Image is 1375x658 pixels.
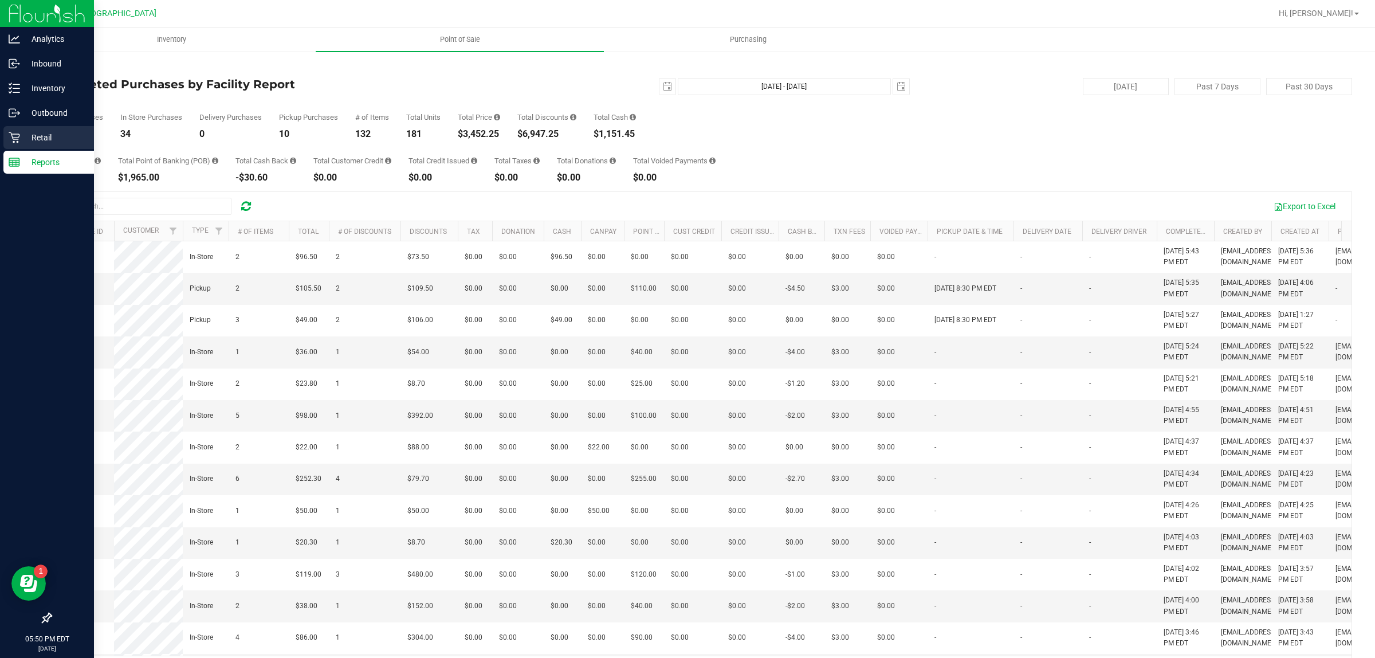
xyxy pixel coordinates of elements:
span: 3 [235,315,239,326]
span: $0.00 [631,315,649,326]
span: [DATE] 8:30 PM EDT [934,315,996,326]
span: $0.00 [499,283,517,294]
span: [EMAIL_ADDRESS][DOMAIN_NAME] [1221,436,1276,458]
span: - [1089,378,1091,389]
div: 0 [199,130,262,139]
div: Delivery Purchases [199,113,262,121]
span: In-Store [190,410,213,421]
span: $3.00 [831,378,849,389]
span: [EMAIL_ADDRESS][DOMAIN_NAME] [1221,310,1276,331]
a: Point of Sale [316,28,604,52]
a: Filter [210,221,229,241]
span: $73.50 [407,252,429,263]
span: $0.00 [499,315,517,326]
span: $40.00 [631,347,653,358]
span: [DATE] 5:21 PM EDT [1164,373,1207,395]
a: # of Items [238,228,273,236]
a: Completed At [1166,228,1215,236]
span: $0.00 [631,252,649,263]
span: $0.00 [877,378,895,389]
span: $0.00 [671,378,689,389]
span: $0.00 [877,442,895,453]
span: Inventory [142,34,202,45]
span: [DATE] 4:03 PM EDT [1164,532,1207,554]
i: Sum of the discount values applied to the all purchases in the date range. [570,113,576,121]
span: $0.00 [877,252,895,263]
span: 2 [235,442,239,453]
span: [EMAIL_ADDRESS][DOMAIN_NAME] [1221,405,1276,426]
span: $3.00 [831,410,849,421]
span: [DATE] 4:25 PM EDT [1278,500,1322,522]
span: -$2.70 [785,473,805,484]
span: [DATE] 5:27 PM EDT [1164,310,1207,331]
p: Inventory [20,81,89,95]
div: $0.00 [557,173,616,182]
div: Total Donations [557,157,616,164]
span: $79.70 [407,473,429,484]
span: -$4.50 [785,283,805,294]
i: Sum of all account credit issued for all refunds from returned purchases in the date range. [471,157,477,164]
iframe: Resource center unread badge [34,565,48,578]
span: $0.00 [465,506,482,516]
span: In-Store [190,442,213,453]
span: - [1089,410,1091,421]
span: $0.00 [465,442,482,453]
span: Pickup [190,315,211,326]
span: [DATE] 4:55 PM EDT [1164,405,1207,426]
inline-svg: Inventory [9,83,20,94]
span: - [1335,315,1337,326]
span: $392.00 [407,410,433,421]
span: $50.00 [588,506,610,516]
span: $105.50 [296,283,321,294]
div: Total Price [458,113,500,121]
button: Past 7 Days [1174,78,1260,95]
span: $0.00 [785,315,803,326]
span: $100.00 [631,410,657,421]
span: 1 [235,347,239,358]
span: $0.00 [588,473,606,484]
div: 132 [355,130,389,139]
p: Analytics [20,32,89,46]
div: Total Customer Credit [313,157,391,164]
span: $0.00 [728,473,746,484]
span: In-Store [190,506,213,516]
span: $49.00 [296,315,317,326]
a: Cust Credit [673,228,715,236]
div: 181 [406,130,441,139]
a: Discounts [410,228,447,236]
div: $1,151.45 [594,130,636,139]
span: - [1020,252,1022,263]
span: 4 [336,473,340,484]
i: Sum of the successful, non-voided point-of-banking payment transactions, both via payment termina... [212,157,218,164]
span: $0.00 [499,442,517,453]
a: Type [192,226,209,234]
span: [DATE] 4:37 PM EDT [1278,436,1322,458]
span: $0.00 [671,473,689,484]
div: $6,947.25 [517,130,576,139]
span: [DATE] 5:24 PM EDT [1164,341,1207,363]
span: $0.00 [728,378,746,389]
span: - [1020,473,1022,484]
i: Sum of the total taxes for all purchases in the date range. [533,157,540,164]
span: Hi, [PERSON_NAME]! [1279,9,1353,18]
span: 2 [235,283,239,294]
span: $0.00 [728,347,746,358]
a: Delivery Date [1023,228,1071,236]
span: [DATE] 8:30 PM EDT [934,283,996,294]
span: 2 [235,378,239,389]
div: Total Discounts [517,113,576,121]
span: [DATE] 5:43 PM EDT [1164,246,1207,268]
span: $0.00 [877,283,895,294]
span: -$1.20 [785,378,805,389]
span: $0.00 [499,347,517,358]
button: Past 30 Days [1266,78,1352,95]
span: $0.00 [785,506,803,516]
a: Donation [501,228,535,236]
span: $109.50 [407,283,433,294]
span: $0.00 [728,252,746,263]
i: Sum of the successful, non-voided cash payment transactions for all purchases in the date range. ... [630,113,636,121]
span: $50.00 [296,506,317,516]
span: - [934,473,936,484]
a: Inventory [27,28,316,52]
span: - [1089,347,1091,358]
